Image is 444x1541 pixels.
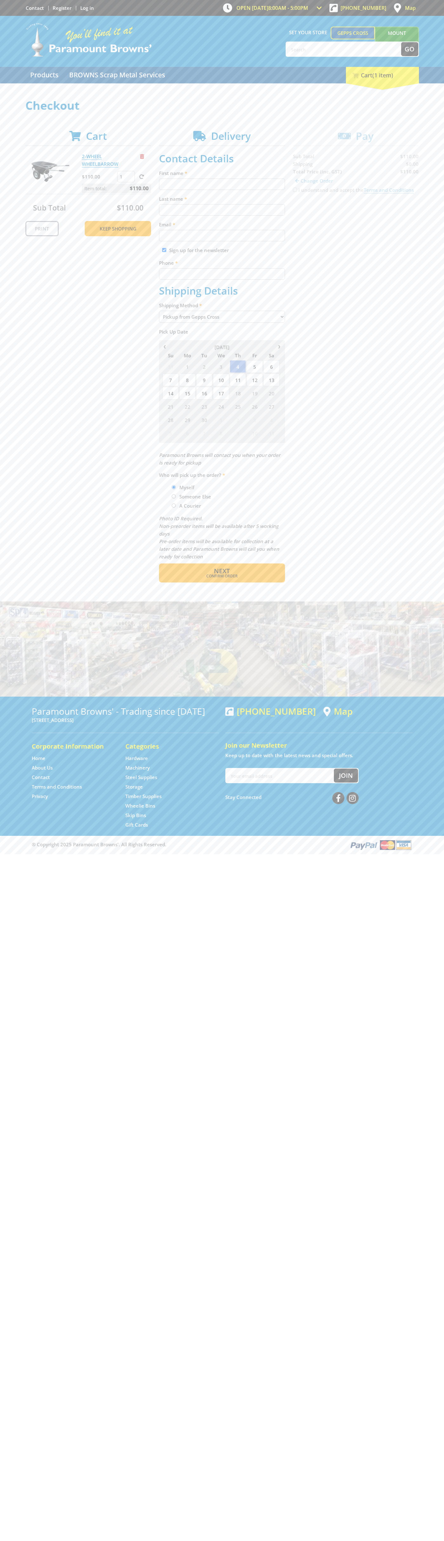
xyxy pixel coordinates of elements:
[159,259,285,267] label: Phone
[159,515,279,560] em: Photo ID Required. Non-preorder items will be available after 5 working days Pre-order items will...
[375,27,419,51] a: Mount [PERSON_NAME]
[211,129,251,143] span: Delivery
[82,184,151,193] p: Item total:
[236,4,308,11] span: OPEN [DATE]
[159,285,285,297] h2: Shipping Details
[263,427,280,439] span: 11
[263,400,280,413] span: 27
[226,769,334,783] input: Your email address
[196,400,212,413] span: 23
[179,400,195,413] span: 22
[230,374,246,386] span: 11
[162,374,179,386] span: 7
[159,328,285,335] label: Pick Up Date
[85,221,151,236] a: Keep Shopping
[169,247,229,253] label: Sign up for the newsletter
[247,387,263,400] span: 19
[159,153,285,165] h2: Contact Details
[32,716,219,724] p: [STREET_ADDRESS]
[159,221,285,228] label: Email
[213,387,229,400] span: 17
[372,71,393,79] span: (1 item)
[196,427,212,439] span: 7
[179,427,195,439] span: 6
[25,22,152,57] img: Paramount Browns'
[125,793,162,800] a: Go to the Timber Supplies page
[177,500,203,511] label: A Courier
[125,803,155,809] a: Go to the Wheelie Bins page
[349,839,413,851] img: PayPal, Mastercard, Visa accepted
[263,413,280,426] span: 4
[263,387,280,400] span: 20
[196,360,212,373] span: 2
[159,268,285,280] input: Please enter your telephone number.
[159,563,285,582] button: Next Confirm order
[172,494,176,498] input: Please select who will pick up the order.
[33,203,66,213] span: Sub Total
[125,774,157,781] a: Go to the Steel Supplies page
[179,374,195,386] span: 8
[53,5,71,11] a: Go to the registration page
[162,400,179,413] span: 21
[247,400,263,413] span: 26
[159,179,285,190] input: Please enter your first name.
[177,482,196,493] label: Myself
[286,27,331,38] span: Set your store
[230,400,246,413] span: 25
[230,387,246,400] span: 18
[247,360,263,373] span: 5
[247,427,263,439] span: 10
[263,360,280,373] span: 6
[323,706,353,717] a: View a map of Gepps Cross location
[247,351,263,360] span: Fr
[80,5,94,11] a: Log in
[130,184,149,193] span: $110.00
[263,374,280,386] span: 13
[225,751,413,759] p: Keep up to date with the latest news and special offers.
[196,374,212,386] span: 9
[25,67,63,83] a: Go to the Products page
[159,204,285,216] input: Please enter your last name.
[26,5,44,11] a: Go to the Contact page
[159,230,285,241] input: Please enter your email address.
[125,742,206,751] h5: Categories
[213,360,229,373] span: 3
[125,784,143,790] a: Go to the Storage page
[162,387,179,400] span: 14
[162,413,179,426] span: 28
[32,764,53,771] a: Go to the About Us page
[25,99,419,112] h1: Checkout
[177,491,213,502] label: Someone Else
[125,812,146,819] a: Go to the Skip Bins page
[213,400,229,413] span: 24
[140,153,144,159] a: Remove from cart
[32,742,113,751] h5: Corporate Information
[230,351,246,360] span: Th
[32,755,45,762] a: Go to the Home page
[179,413,195,426] span: 29
[263,351,280,360] span: Sa
[213,427,229,439] span: 8
[159,302,285,309] label: Shipping Method
[173,574,271,578] span: Confirm order
[25,221,59,236] a: Print
[172,504,176,508] input: Please select who will pick up the order.
[179,387,195,400] span: 15
[159,471,285,479] label: Who will pick up the order?
[32,784,82,790] a: Go to the Terms and Conditions page
[196,413,212,426] span: 30
[331,27,375,39] a: Gepps Cross
[346,67,419,83] div: Cart
[213,374,229,386] span: 10
[214,567,230,575] span: Next
[230,427,246,439] span: 9
[225,790,359,805] div: Stay Connected
[64,67,170,83] a: Go to the BROWNS Scrap Metal Services page
[159,311,285,323] select: Please select a shipping method.
[125,822,148,828] a: Go to the Gift Cards page
[32,793,48,800] a: Go to the Privacy page
[213,413,229,426] span: 1
[225,706,316,716] div: [PHONE_NUMBER]
[196,351,212,360] span: Tu
[230,413,246,426] span: 2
